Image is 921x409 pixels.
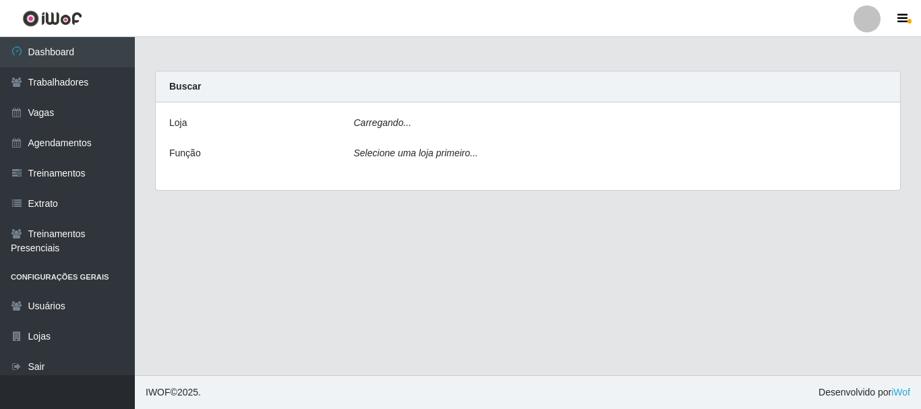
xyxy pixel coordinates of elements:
label: Loja [169,116,187,130]
span: Desenvolvido por [819,385,910,400]
i: Carregando... [354,117,412,128]
span: IWOF [146,387,171,398]
strong: Buscar [169,81,201,92]
label: Função [169,146,201,160]
span: © 2025 . [146,385,201,400]
a: iWof [891,387,910,398]
i: Selecione uma loja primeiro... [354,148,478,158]
img: CoreUI Logo [22,10,82,27]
